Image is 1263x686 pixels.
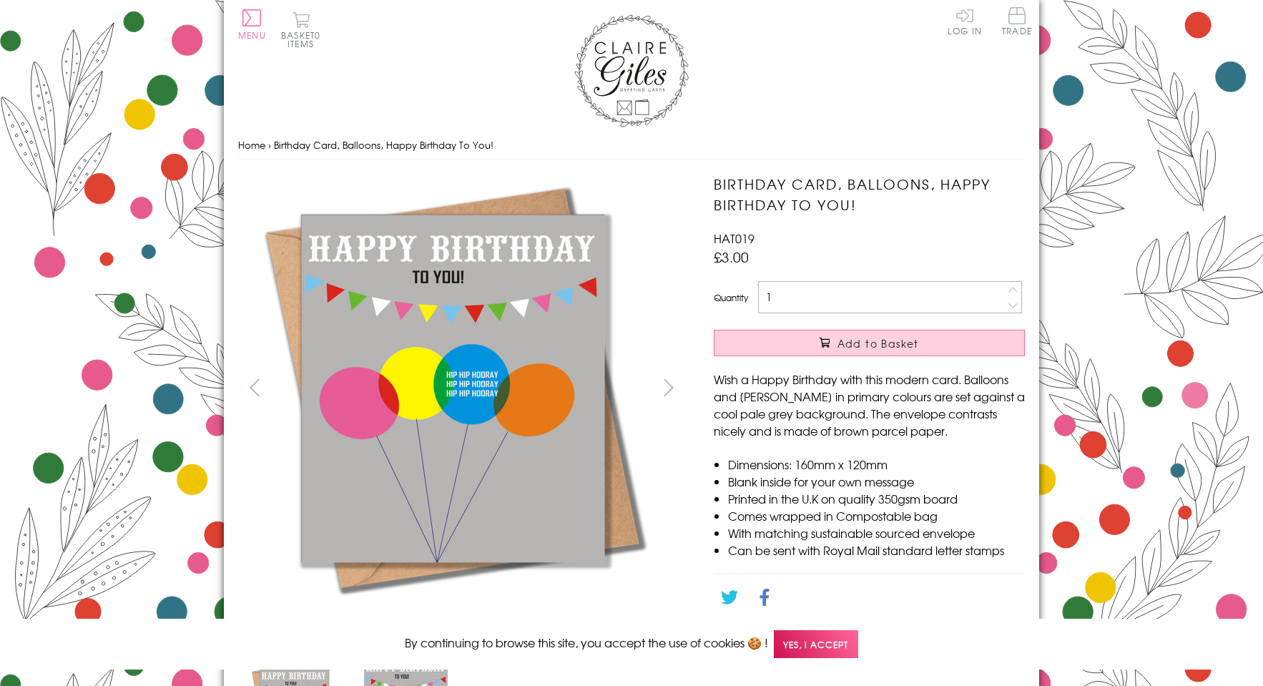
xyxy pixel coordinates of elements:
button: prev [238,371,270,403]
h3: More views [238,617,685,634]
li: Can be sent with Royal Mail standard letter stamps [728,542,1025,559]
li: Dimensions: 160mm x 120mm [728,456,1025,473]
span: 0 items [288,29,320,50]
li: Comes wrapped in Compostable bag [728,507,1025,524]
span: Add to Basket [837,336,919,351]
span: Trade [1002,7,1032,35]
p: Wish a Happy Birthday with this modern card. Balloons and [PERSON_NAME] in primary colours are se... [714,371,1025,439]
span: £3.00 [714,247,749,267]
button: Menu [238,9,266,39]
button: Basket0 items [281,11,320,48]
button: Add to Basket [714,330,1025,356]
span: HAT019 [714,230,755,247]
button: next [653,371,685,403]
a: Log In [948,7,982,35]
a: Trade [1002,7,1032,38]
span: Yes, I accept [774,630,858,658]
label: Quantity [714,291,748,304]
span: › [268,138,271,152]
img: Claire Giles Greetings Cards [574,14,689,127]
h1: Birthday Card, Balloons, Happy Birthday To You! [714,174,1025,215]
span: Menu [238,29,266,41]
a: Home [238,138,265,152]
li: Blank inside for your own message [728,473,1025,490]
span: Birthday Card, Balloons, Happy Birthday To You! [274,138,493,152]
li: With matching sustainable sourced envelope [728,524,1025,542]
nav: breadcrumbs [238,131,1025,160]
li: Printed in the U.K on quality 350gsm board [728,490,1025,507]
img: Birthday Card, Balloons, Happy Birthday To You! [238,174,667,603]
